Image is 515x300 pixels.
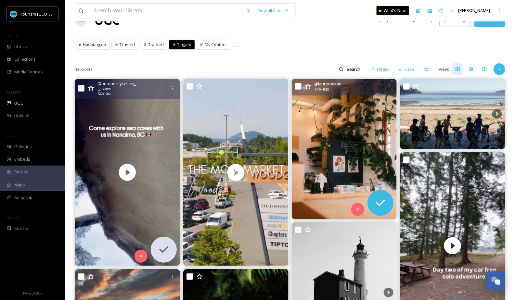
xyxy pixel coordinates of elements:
[377,66,389,72] span: Filters
[97,92,110,96] span: 720 x 1280
[6,133,21,138] span: WIDGETS
[405,66,414,72] span: Date
[14,100,23,106] span: UGC
[23,291,42,295] span: Privacy Policy
[439,66,449,72] span: View:
[90,4,242,18] input: Search your library
[83,42,106,48] span: Hashtagged
[14,169,28,175] span: Stories
[14,194,32,201] span: SnapLink
[6,33,18,38] span: MEDIA
[6,215,19,220] span: SOCIALS
[97,81,136,87] span: @ outdoorsykelsey_
[183,79,289,266] img: thumbnail
[10,11,17,17] img: tourism_nanaimo_logo.jpeg
[14,156,30,162] span: Embeds
[120,42,135,48] span: Trusted
[205,42,227,48] span: My Content
[20,11,78,17] span: Tourism [GEOGRAPHIC_DATA]
[23,289,42,297] a: Privacy Policy
[75,79,180,266] video: Biggs and Jack Point 📍 This is a beautiful 5km coastal hike with boardwalks, sea caves and cool r...
[292,79,397,219] img: “big cities, small towns — we aren’t so different. everyone wants good coffee.” 😍 whiterabbit.cof...
[14,69,43,75] span: Media Centres
[177,42,191,48] span: Tagged
[14,225,28,231] span: Socials
[102,87,110,91] span: Video
[315,81,342,87] span: @ laurenmkan
[183,79,289,266] video: Centre this fall!✨ 🛍️ Shop local September 13-14 & October 4-5 from 10-4 daily. Stroll the aisles...
[6,90,20,95] span: COLLECT
[400,79,505,149] img: Ride the Alberni Bam Bam on Vancouver Island and you too could hang on this beach, swim in emeral...
[14,182,25,188] span: Maps
[254,4,292,17] a: View all files
[148,42,164,48] span: Tracked
[14,56,36,62] span: Collections
[377,6,409,15] a: What's New
[14,144,32,150] span: Galleries
[315,87,329,92] span: 1440 x 1920
[447,4,494,17] a: [PERSON_NAME]
[14,113,31,119] span: Uploads
[486,271,505,290] button: Open Chat
[343,63,365,76] input: Search
[458,7,490,13] span: [PERSON_NAME]
[14,44,27,50] span: Library
[75,66,93,72] span: 436 posts
[75,79,180,266] img: thumbnail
